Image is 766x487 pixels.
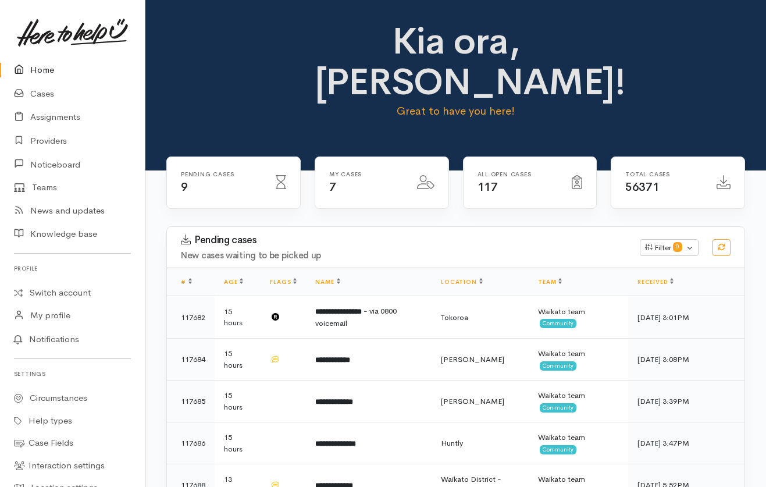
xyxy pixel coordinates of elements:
[14,366,131,382] h6: Settings
[181,251,626,261] h4: New cases waiting to be picked up
[529,381,628,422] td: Waikato team
[478,171,558,177] h6: All Open cases
[540,319,576,328] span: Community
[329,180,336,194] span: 7
[181,180,188,194] span: 9
[540,445,576,454] span: Community
[625,180,659,194] span: 56371
[167,339,215,381] td: 117684
[529,296,628,339] td: Waikato team
[628,422,744,464] td: [DATE] 3:47PM
[14,261,131,276] h6: Profile
[529,422,628,464] td: Waikato team
[215,422,261,464] td: 15 hours
[441,354,504,364] span: [PERSON_NAME]
[625,171,703,177] h6: Total cases
[167,422,215,464] td: 117686
[441,278,482,286] a: Location
[540,403,576,413] span: Community
[181,278,192,286] a: #
[628,296,744,339] td: [DATE] 3:01PM
[538,278,562,286] a: Team
[628,381,744,422] td: [DATE] 3:39PM
[215,381,261,422] td: 15 hours
[270,278,297,286] a: Flags
[637,278,674,286] a: Received
[167,296,215,339] td: 117682
[181,234,626,246] h3: Pending cases
[540,361,576,371] span: Community
[315,21,597,103] h1: Kia ora, [PERSON_NAME]!
[315,103,597,119] p: Great to have you here!
[640,239,699,257] button: Filter0
[215,339,261,381] td: 15 hours
[478,180,498,194] span: 117
[529,339,628,381] td: Waikato team
[224,278,243,286] a: Age
[329,171,403,177] h6: My cases
[315,278,340,286] a: Name
[673,242,682,251] span: 0
[441,396,504,406] span: [PERSON_NAME]
[441,312,468,322] span: Tokoroa
[181,171,262,177] h6: Pending cases
[315,306,397,328] span: - via 0800 voicemail
[167,381,215,422] td: 117685
[215,296,261,339] td: 15 hours
[441,438,463,448] span: Huntly
[628,339,744,381] td: [DATE] 3:08PM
